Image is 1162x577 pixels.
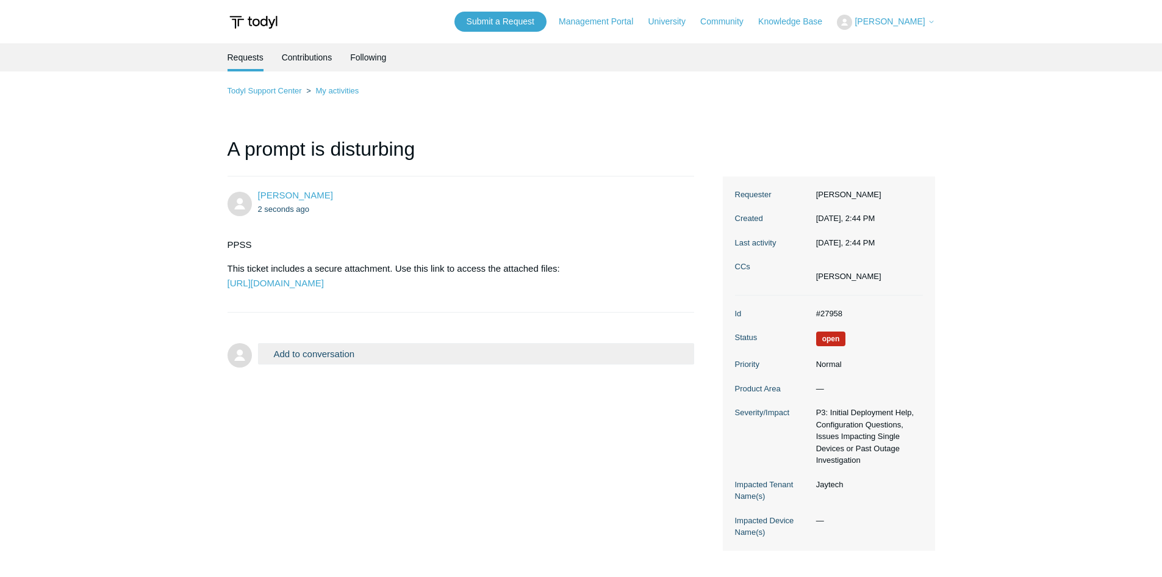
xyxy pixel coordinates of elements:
[816,214,875,223] time: 09/05/2025, 14:44
[735,237,810,249] dt: Last activity
[810,407,923,466] dd: P3: Initial Deployment Help, Configuration Questions, Issues Impacting Single Devices or Past Out...
[228,86,302,95] a: Todyl Support Center
[700,15,756,28] a: Community
[228,11,279,34] img: Todyl Support Center Help Center home page
[735,407,810,419] dt: Severity/Impact
[648,15,697,28] a: University
[559,15,645,28] a: Management Portal
[810,383,923,395] dd: —
[758,15,834,28] a: Knowledge Base
[258,343,695,365] button: Add to conversation
[350,43,386,71] a: Following
[258,190,333,200] span: Ahmed Khalid
[810,189,923,201] dd: [PERSON_NAME]
[735,308,810,320] dt: Id
[228,278,324,288] a: [URL][DOMAIN_NAME]
[810,358,923,371] dd: Normal
[282,43,332,71] a: Contributions
[810,479,923,491] dd: Jaytech
[816,270,881,283] li: Ahmed Khalid
[228,261,683,291] p: This ticket includes a secure attachment. Use this link to access the attached files:
[228,86,304,95] li: Todyl Support Center
[454,12,547,32] a: Submit a Request
[810,515,923,527] dd: —
[315,86,359,95] a: My activities
[735,358,810,371] dt: Priority
[837,15,934,30] button: [PERSON_NAME]
[735,261,810,273] dt: CCs
[816,332,846,346] span: We are working on a response for you
[228,134,695,176] h1: A prompt is disturbing
[735,515,810,539] dt: Impacted Device Name(s)
[855,16,925,26] span: [PERSON_NAME]
[735,332,810,344] dt: Status
[304,86,359,95] li: My activities
[735,479,810,503] dt: Impacted Tenant Name(s)
[735,383,810,395] dt: Product Area
[228,238,683,252] p: PPSS
[735,189,810,201] dt: Requester
[258,190,333,200] a: [PERSON_NAME]
[228,43,264,71] li: Requests
[816,238,875,247] time: 09/05/2025, 14:44
[735,212,810,225] dt: Created
[258,205,310,214] time: 09/05/2025, 14:44
[810,308,923,320] dd: #27958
